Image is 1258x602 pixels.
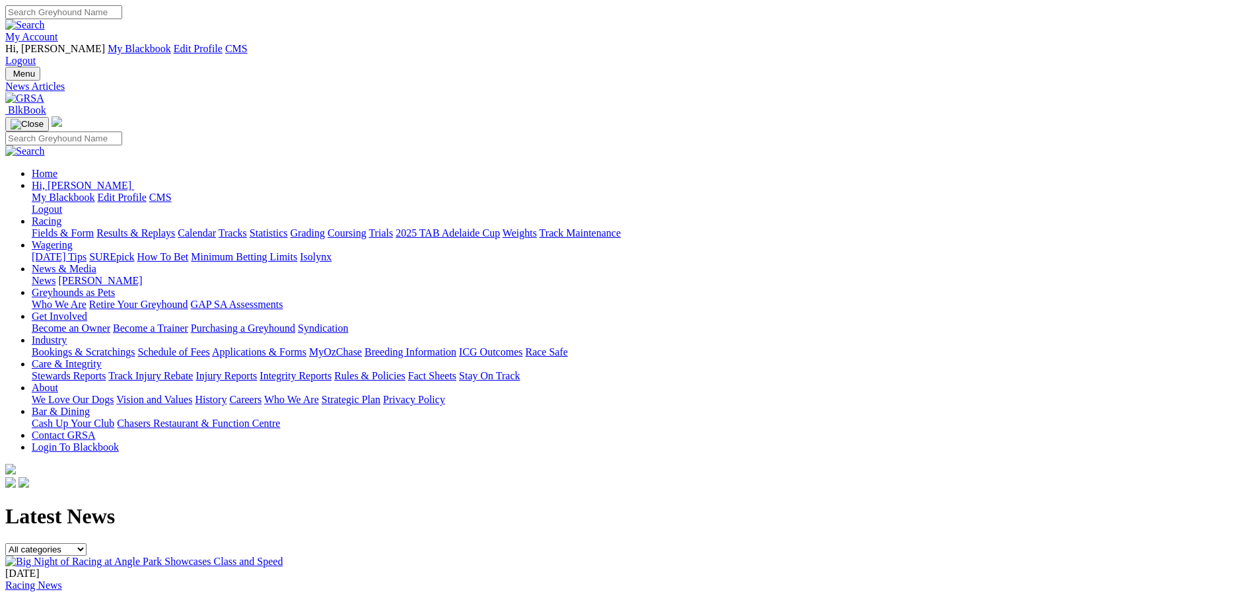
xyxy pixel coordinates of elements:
[32,418,1253,430] div: Bar & Dining
[32,263,96,274] a: News & Media
[5,504,1253,529] h1: Latest News
[32,192,1253,215] div: Hi, [PERSON_NAME]
[52,116,62,127] img: logo-grsa-white.png
[229,394,262,405] a: Careers
[525,346,567,357] a: Race Safe
[32,346,135,357] a: Bookings & Scratchings
[137,251,189,262] a: How To Bet
[32,251,1253,263] div: Wagering
[32,394,1253,406] div: About
[503,227,537,239] a: Weights
[5,477,16,488] img: facebook.svg
[108,43,171,54] a: My Blackbook
[298,322,348,334] a: Syndication
[5,5,122,19] input: Search
[32,239,73,250] a: Wagering
[408,370,456,381] a: Fact Sheets
[32,394,114,405] a: We Love Our Dogs
[5,580,62,591] a: Racing News
[32,227,94,239] a: Fields & Form
[250,227,288,239] a: Statistics
[5,145,45,157] img: Search
[13,69,35,79] span: Menu
[195,370,257,381] a: Injury Reports
[98,192,147,203] a: Edit Profile
[32,358,102,369] a: Care & Integrity
[5,568,40,579] span: [DATE]
[32,311,87,322] a: Get Involved
[108,370,193,381] a: Track Injury Rebate
[149,192,172,203] a: CMS
[309,346,362,357] a: MyOzChase
[11,119,44,130] img: Close
[368,227,393,239] a: Trials
[117,418,280,429] a: Chasers Restaurant & Function Centre
[113,322,188,334] a: Become a Trainer
[32,275,1253,287] div: News & Media
[32,346,1253,358] div: Industry
[5,19,45,31] img: Search
[334,370,405,381] a: Rules & Policies
[219,227,247,239] a: Tracks
[5,31,58,42] a: My Account
[540,227,621,239] a: Track Maintenance
[137,346,209,357] a: Schedule of Fees
[328,227,367,239] a: Coursing
[212,346,306,357] a: Applications & Forms
[89,251,134,262] a: SUREpick
[322,394,380,405] a: Strategic Plan
[18,477,29,488] img: twitter.svg
[32,322,110,334] a: Become an Owner
[5,67,40,81] button: Toggle navigation
[32,287,115,298] a: Greyhounds as Pets
[191,251,297,262] a: Minimum Betting Limits
[116,394,192,405] a: Vision and Values
[174,43,223,54] a: Edit Profile
[5,104,46,116] a: BlkBook
[5,132,122,145] input: Search
[32,418,114,429] a: Cash Up Your Club
[5,55,36,66] a: Logout
[260,370,332,381] a: Integrity Reports
[8,104,46,116] span: BlkBook
[365,346,456,357] a: Breeding Information
[89,299,188,310] a: Retire Your Greyhound
[58,275,142,286] a: [PERSON_NAME]
[32,370,1253,382] div: Care & Integrity
[32,215,61,227] a: Racing
[32,370,106,381] a: Stewards Reports
[32,180,134,191] a: Hi, [PERSON_NAME]
[5,556,283,568] img: Big Night of Racing at Angle Park Showcases Class and Speed
[96,227,175,239] a: Results & Replays
[5,43,105,54] span: Hi, [PERSON_NAME]
[32,334,67,346] a: Industry
[264,394,319,405] a: Who We Are
[459,370,520,381] a: Stay On Track
[32,299,87,310] a: Who We Are
[459,346,522,357] a: ICG Outcomes
[191,299,283,310] a: GAP SA Assessments
[5,43,1253,67] div: My Account
[5,117,49,132] button: Toggle navigation
[5,81,1253,93] a: News Articles
[32,192,95,203] a: My Blackbook
[225,43,248,54] a: CMS
[178,227,216,239] a: Calendar
[5,464,16,474] img: logo-grsa-white.png
[32,251,87,262] a: [DATE] Tips
[32,430,95,441] a: Contact GRSA
[32,406,90,417] a: Bar & Dining
[32,168,57,179] a: Home
[32,275,55,286] a: News
[32,180,131,191] span: Hi, [PERSON_NAME]
[32,227,1253,239] div: Racing
[191,322,295,334] a: Purchasing a Greyhound
[32,204,62,215] a: Logout
[32,382,58,393] a: About
[300,251,332,262] a: Isolynx
[396,227,500,239] a: 2025 TAB Adelaide Cup
[32,299,1253,311] div: Greyhounds as Pets
[195,394,227,405] a: History
[5,93,44,104] img: GRSA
